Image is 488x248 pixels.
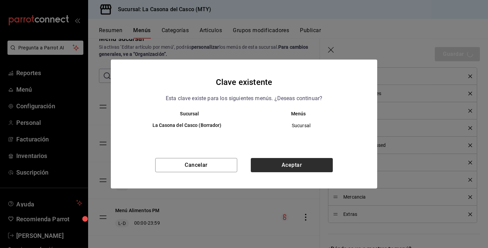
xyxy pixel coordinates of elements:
[250,122,352,129] span: Sucursal
[251,158,333,172] button: Aceptar
[124,111,244,116] th: Sucursal
[244,111,364,116] th: Menús
[135,122,239,129] h6: La Casona del Casco (Borrador)
[216,76,272,89] h4: Clave existente
[166,94,322,103] p: Esta clave existe para los siguientes menús. ¿Deseas continuar?
[155,158,237,172] button: Cancelar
